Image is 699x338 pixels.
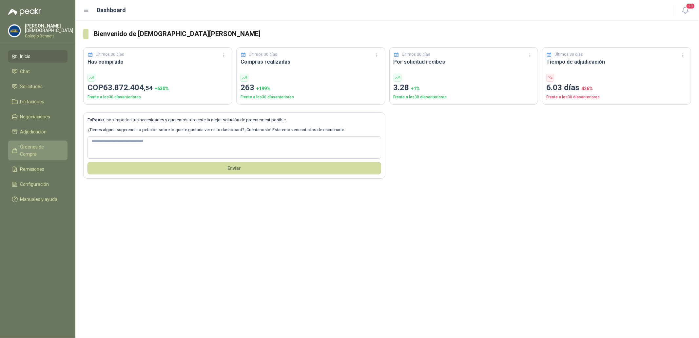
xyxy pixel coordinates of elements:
[546,82,687,94] p: 6.03 días
[20,128,47,135] span: Adjudicación
[20,68,30,75] span: Chat
[20,181,49,188] span: Configuración
[87,117,381,123] p: En , nos importan tus necesidades y queremos ofrecerte la mejor solución de procurement posible.
[256,86,270,91] span: + 199 %
[394,58,534,66] h3: Por solicitud recibes
[8,141,68,160] a: Órdenes de Compra
[241,94,381,100] p: Frente a los 30 días anteriores
[87,82,228,94] p: COP
[8,193,68,206] a: Manuales y ayuda
[546,94,687,100] p: Frente a los 30 días anteriores
[241,82,381,94] p: 263
[8,8,41,16] img: Logo peakr
[87,127,381,133] p: ¿Tienes alguna sugerencia o petición sobre lo que te gustaría ver en tu dashboard? ¡Cuéntanoslo! ...
[20,196,58,203] span: Manuales y ayuda
[411,86,420,91] span: + 1 %
[20,53,31,60] span: Inicio
[20,143,61,158] span: Órdenes de Compra
[555,51,583,58] p: Últimos 30 días
[8,110,68,123] a: Negociaciones
[8,95,68,108] a: Licitaciones
[155,86,169,91] span: + 630 %
[92,117,105,122] b: Peakr
[249,51,277,58] p: Últimos 30 días
[581,86,593,91] span: 426 %
[546,58,687,66] h3: Tiempo de adjudicación
[87,58,228,66] h3: Has comprado
[8,163,68,175] a: Remisiones
[394,94,534,100] p: Frente a los 30 días anteriores
[8,80,68,93] a: Solicitudes
[8,178,68,190] a: Configuración
[20,113,50,120] span: Negociaciones
[8,65,68,78] a: Chat
[686,3,695,9] span: 20
[20,166,45,173] span: Remisiones
[402,51,430,58] p: Últimos 30 días
[25,24,73,33] p: [PERSON_NAME] [DEMOGRAPHIC_DATA]
[103,83,153,92] span: 63.872.404
[96,51,125,58] p: Últimos 30 días
[679,5,691,16] button: 20
[20,98,45,105] span: Licitaciones
[87,94,228,100] p: Frente a los 30 días anteriores
[97,6,126,15] h1: Dashboard
[20,83,43,90] span: Solicitudes
[144,84,153,92] span: ,54
[8,25,21,37] img: Company Logo
[241,58,381,66] h3: Compras realizadas
[394,82,534,94] p: 3.28
[87,162,381,174] button: Envíar
[25,34,73,38] p: Colegio Bennett
[8,50,68,63] a: Inicio
[94,29,691,39] h3: Bienvenido de [DEMOGRAPHIC_DATA][PERSON_NAME]
[8,126,68,138] a: Adjudicación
